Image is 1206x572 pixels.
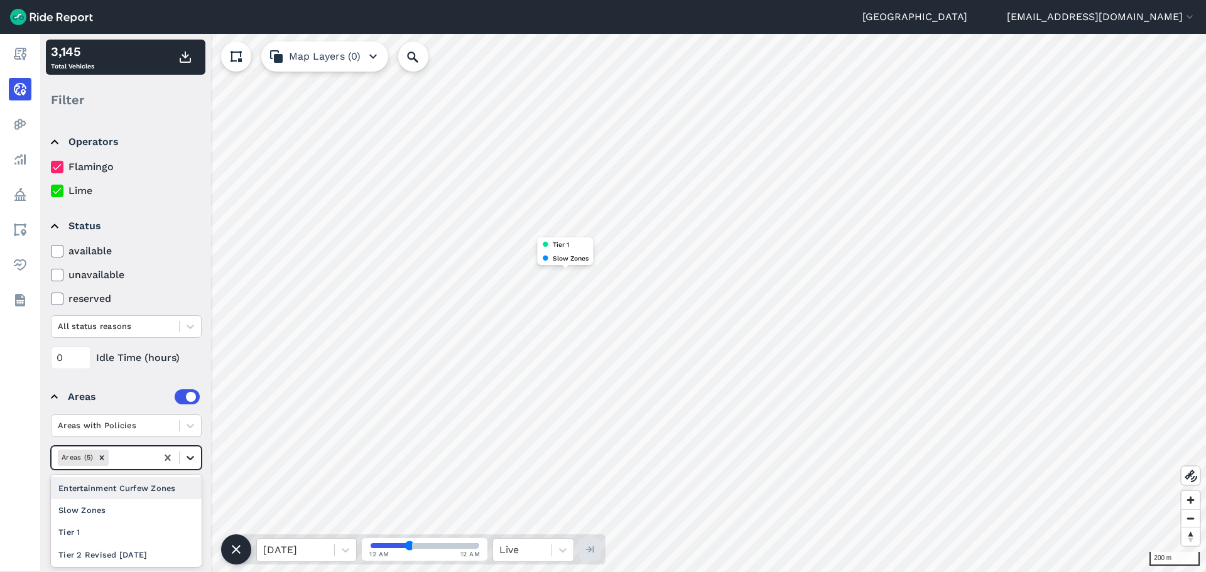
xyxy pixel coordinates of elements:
[1182,491,1200,509] button: Zoom in
[51,499,202,521] div: Slow Zones
[9,78,31,100] a: Realtime
[261,41,388,72] button: Map Layers (0)
[51,244,202,259] label: available
[862,9,967,24] a: [GEOGRAPHIC_DATA]
[553,252,589,264] span: Slow Zones
[51,124,200,159] summary: Operators
[398,41,448,72] input: Search Location or Vehicles
[553,239,569,250] span: Tier 1
[9,113,31,136] a: Heatmaps
[9,43,31,65] a: Report
[51,159,202,175] label: Flamingo
[68,389,200,404] div: Areas
[51,291,202,306] label: reserved
[51,183,202,198] label: Lime
[9,183,31,206] a: Policy
[10,9,93,25] img: Ride Report
[9,289,31,311] a: Datasets
[1007,9,1196,24] button: [EMAIL_ADDRESS][DOMAIN_NAME]
[51,347,202,369] div: Idle Time (hours)
[369,549,389,559] span: 12 AM
[9,219,31,241] a: Areas
[9,148,31,171] a: Analyze
[40,34,1206,572] canvas: Map
[1182,509,1200,527] button: Zoom out
[1182,527,1200,546] button: Reset bearing to north
[51,544,202,566] div: Tier 2 Revised [DATE]
[51,267,202,283] label: unavailable
[51,477,202,499] div: Entertainment Curfew Zones
[1149,552,1200,566] div: 200 m
[460,549,481,559] span: 12 AM
[51,42,94,72] div: Total Vehicles
[51,521,202,543] div: Tier 1
[51,208,200,244] summary: Status
[9,254,31,276] a: Health
[46,80,205,119] div: Filter
[51,379,200,414] summary: Areas
[51,42,94,61] div: 3,145
[58,450,95,465] div: Areas (5)
[95,450,109,465] div: Remove Areas (5)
